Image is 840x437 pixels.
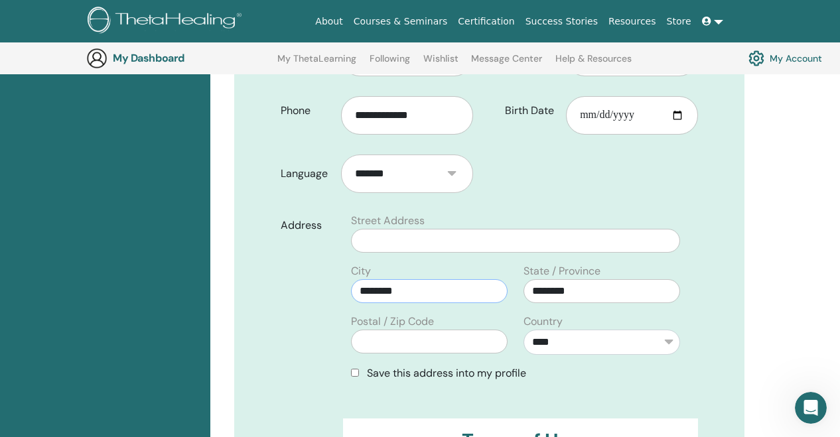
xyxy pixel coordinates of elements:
label: Phone [271,98,342,123]
a: Help & Resources [555,53,632,74]
a: My Account [748,47,822,70]
label: Address [271,213,344,238]
a: Courses & Seminars [348,9,453,34]
a: About [310,9,348,34]
img: logo.png [88,7,246,36]
label: City [351,263,371,279]
h3: My Dashboard [113,52,245,64]
label: Street Address [351,213,425,229]
a: Wishlist [423,53,458,74]
a: Success Stories [520,9,603,34]
a: Following [370,53,410,74]
label: Language [271,161,342,186]
iframe: Intercom live chat [795,392,827,424]
a: Message Center [471,53,542,74]
a: Certification [453,9,520,34]
a: My ThetaLearning [277,53,356,74]
img: generic-user-icon.jpg [86,48,107,69]
label: Birth Date [495,98,566,123]
a: Resources [603,9,662,34]
label: Country [524,314,563,330]
label: Postal / Zip Code [351,314,434,330]
a: Store [662,9,697,34]
img: cog.svg [748,47,764,70]
label: State / Province [524,263,600,279]
span: Save this address into my profile [367,366,526,380]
